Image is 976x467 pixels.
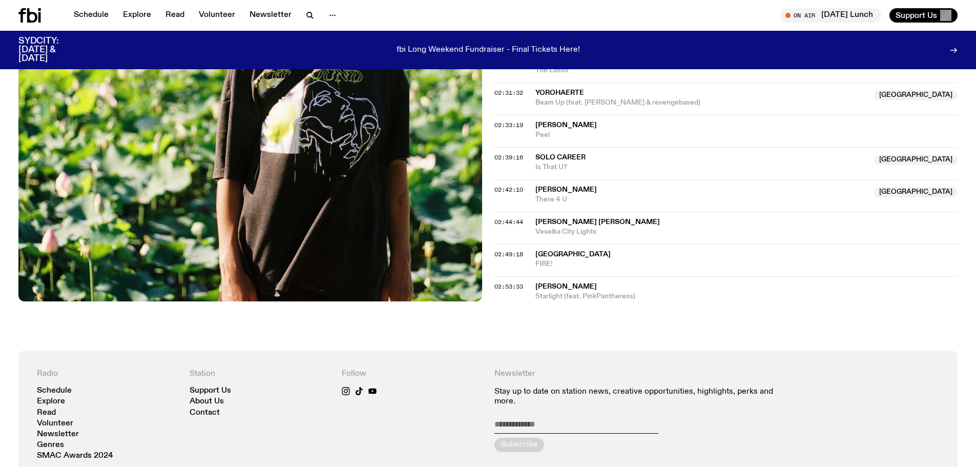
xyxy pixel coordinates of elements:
[874,90,958,100] span: [GEOGRAPHIC_DATA]
[159,8,191,23] a: Read
[535,89,584,96] span: Yorohaerte
[889,8,958,23] button: Support Us
[494,438,544,452] button: Subscribe
[190,387,231,395] a: Support Us
[494,186,523,194] span: 02:42:10
[535,259,958,269] span: FIRE!
[494,250,523,258] span: 02:49:18
[535,195,868,205] span: There 4 U
[190,398,224,405] a: About Us
[37,452,113,460] a: SMAC Awards 2024
[37,398,65,405] a: Explore
[193,8,241,23] a: Volunteer
[37,431,79,438] a: Newsletter
[780,8,881,23] button: On Air[DATE] Lunch
[117,8,157,23] a: Explore
[535,163,868,172] span: Is That U?
[896,11,937,20] span: Support Us
[37,387,72,395] a: Schedule
[535,292,958,301] span: Starlight (feat. PinkPantheress)
[494,153,523,161] span: 02:39:16
[37,409,56,417] a: Read
[535,98,868,108] span: Beam Up (feat. [PERSON_NAME] & revengebased)
[535,251,611,258] span: [GEOGRAPHIC_DATA]
[535,283,597,290] span: [PERSON_NAME]
[494,252,523,257] button: 02:49:18
[494,218,523,226] span: 02:44:44
[190,369,330,379] h4: Station
[68,8,115,23] a: Schedule
[874,155,958,165] span: [GEOGRAPHIC_DATA]
[37,369,177,379] h4: Radio
[874,187,958,197] span: [GEOGRAPHIC_DATA]
[535,218,660,226] span: [PERSON_NAME] [PERSON_NAME]
[494,282,523,291] span: 02:53:33
[37,420,73,428] a: Volunteer
[397,46,580,55] p: fbi Long Weekend Fundraiser - Final Tickets Here!
[494,89,523,97] span: 02:31:32
[494,90,523,96] button: 02:31:32
[535,154,586,161] span: Solo Career
[494,369,787,379] h4: Newsletter
[37,441,64,449] a: Genres
[535,66,868,75] span: The Lasso
[243,8,298,23] a: Newsletter
[535,121,597,129] span: [PERSON_NAME]
[494,121,523,129] span: 02:33:19
[494,284,523,290] button: 02:53:33
[18,37,84,63] h3: SYDCITY: [DATE] & [DATE]
[190,409,220,417] a: Contact
[494,123,523,128] button: 02:33:19
[494,387,787,407] p: Stay up to date on station news, creative opportunities, highlights, perks and more.
[494,187,523,193] button: 02:42:10
[494,155,523,160] button: 02:39:16
[535,130,958,140] span: Peel
[535,227,958,237] span: Veselka City Lights
[342,369,482,379] h4: Follow
[535,186,597,193] span: [PERSON_NAME]
[494,219,523,225] button: 02:44:44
